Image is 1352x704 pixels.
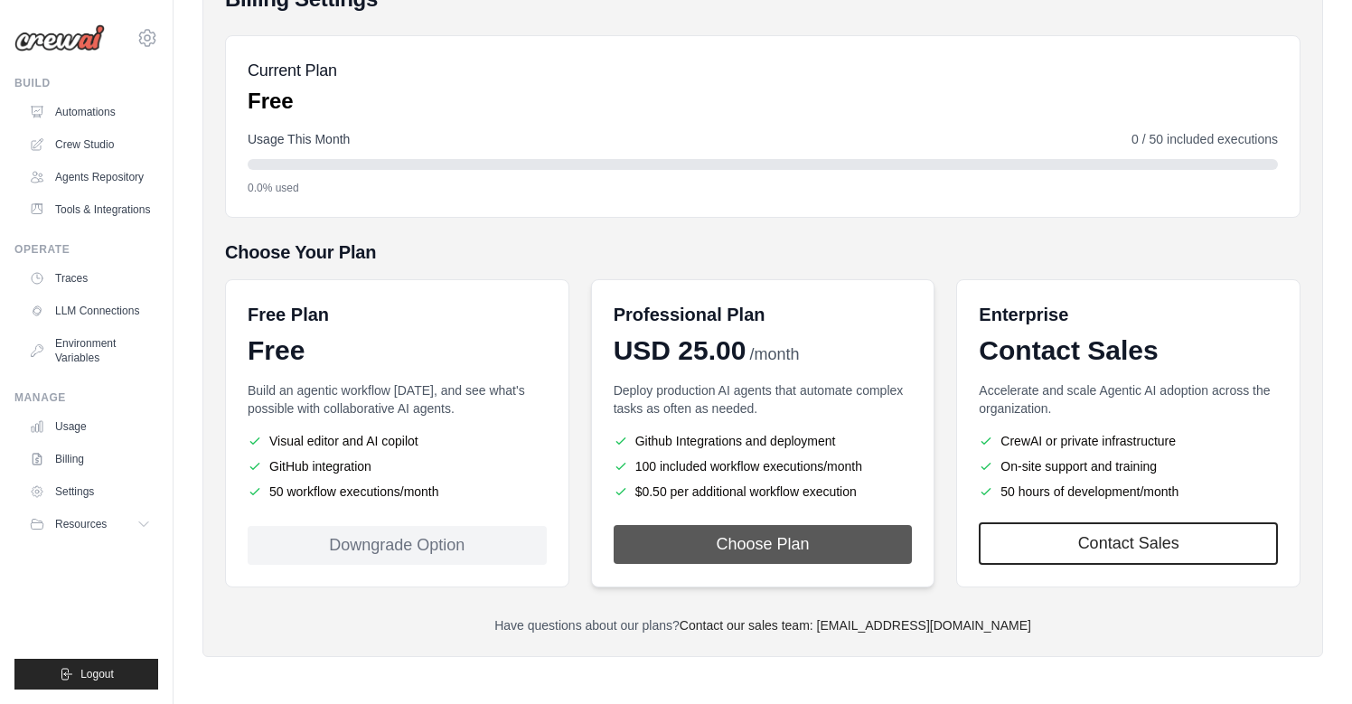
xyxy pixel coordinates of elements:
li: 50 hours of development/month [979,483,1278,501]
span: 0.0% used [248,181,299,195]
div: Build [14,76,158,90]
a: Crew Studio [22,130,158,159]
a: Billing [22,445,158,474]
a: Environment Variables [22,329,158,372]
a: Contact our sales team: [EMAIL_ADDRESS][DOMAIN_NAME] [680,618,1031,633]
a: Agents Repository [22,163,158,192]
button: Logout [14,659,158,690]
img: Logo [14,24,105,52]
h6: Professional Plan [614,302,765,327]
p: Build an agentic workflow [DATE], and see what's possible with collaborative AI agents. [248,381,547,418]
h6: Free Plan [248,302,329,327]
a: LLM Connections [22,296,158,325]
div: Downgrade Option [248,526,547,565]
span: Logout [80,667,114,681]
li: CrewAI or private infrastructure [979,432,1278,450]
a: Settings [22,477,158,506]
h5: Current Plan [248,58,337,83]
p: Free [248,87,337,116]
div: Manage [14,390,158,405]
p: Have questions about our plans? [225,616,1300,634]
span: Resources [55,517,107,531]
div: Contact Sales [979,334,1278,367]
span: USD 25.00 [614,334,746,367]
h6: Enterprise [979,302,1278,327]
p: Deploy production AI agents that automate complex tasks as often as needed. [614,381,913,418]
div: Operate [14,242,158,257]
li: Github Integrations and deployment [614,432,913,450]
button: Resources [22,510,158,539]
li: Visual editor and AI copilot [248,432,547,450]
div: Free [248,334,547,367]
li: On-site support and training [979,457,1278,475]
span: 0 / 50 included executions [1131,130,1278,148]
li: $0.50 per additional workflow execution [614,483,913,501]
span: Usage This Month [248,130,350,148]
a: Usage [22,412,158,441]
p: Accelerate and scale Agentic AI adoption across the organization. [979,381,1278,418]
a: Traces [22,264,158,293]
span: /month [749,343,799,367]
h5: Choose Your Plan [225,239,1300,265]
li: 50 workflow executions/month [248,483,547,501]
a: Automations [22,98,158,127]
a: Contact Sales [979,522,1278,565]
button: Choose Plan [614,525,913,564]
a: Tools & Integrations [22,195,158,224]
li: 100 included workflow executions/month [614,457,913,475]
li: GitHub integration [248,457,547,475]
